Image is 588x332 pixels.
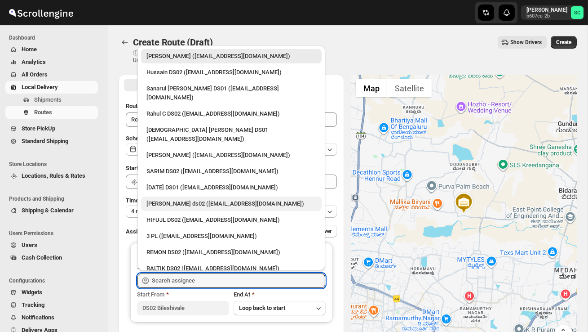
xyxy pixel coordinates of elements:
[356,79,387,97] button: Show street map
[9,230,102,237] span: Users Permissions
[239,305,285,311] span: Loop back to start
[22,172,85,179] span: Locations, Rules & Rates
[7,1,75,24] img: ScrollEngine
[22,254,62,261] span: Cash Collection
[22,242,37,248] span: Users
[22,314,54,321] span: Notifications
[137,121,325,146] li: Islam Laskar DS01 (vixib74172@ikowat.com)
[146,215,316,224] div: HIFUJL DS02 ([EMAIL_ADDRESS][DOMAIN_NAME])
[137,195,325,211] li: Rashidul ds02 (vaseno4694@minduls.com)
[126,143,337,156] button: [DATE]|[DATE]
[137,49,325,63] li: Rahul Chopra (pukhraj@home-run.co)
[234,290,326,299] div: End At
[137,80,325,105] li: Sanarul Haque DS01 (fefifag638@adosnan.com)
[137,211,325,227] li: HIFUJL DS02 (cepali9173@intady.com)
[571,6,584,19] span: Sanjay chetri
[146,232,316,241] div: 3 PL ([EMAIL_ADDRESS][DOMAIN_NAME])
[22,125,55,132] span: Store PickUp
[22,71,48,78] span: All Orders
[22,46,37,53] span: Home
[137,63,325,80] li: Hussain DS02 (jarav60351@abatido.com)
[137,243,325,260] li: REMON DS02 (kesame7468@btcours.com)
[34,96,62,103] span: Shipments
[133,49,274,64] p: ⓘ Shipments can also be added from Shipments menu Unrouted tab
[146,183,316,192] div: [DATE] DS01 ([EMAIL_ADDRESS][DOMAIN_NAME])
[22,84,58,90] span: Local Delivery
[5,299,98,311] button: Tracking
[526,13,567,19] p: b607ea-2b
[9,277,102,284] span: Configurations
[22,207,74,214] span: Shipping & Calendar
[5,68,98,81] button: All Orders
[574,10,580,16] text: SC
[131,208,155,215] span: 4 minutes
[146,167,316,176] div: SARIM DS02 ([EMAIL_ADDRESS][DOMAIN_NAME])
[5,251,98,264] button: Cash Collection
[137,291,164,298] span: Start From
[521,5,584,20] button: User menu
[5,204,98,217] button: Shipping & Calendar
[5,106,98,119] button: Routes
[9,161,102,168] span: Store Locations
[5,286,98,299] button: Widgets
[526,6,567,13] p: [PERSON_NAME]
[137,179,325,195] li: Raja DS01 (gasecig398@owlny.com)
[498,36,547,49] button: Show Drivers
[146,52,316,61] div: [PERSON_NAME] ([EMAIL_ADDRESS][DOMAIN_NAME])
[234,301,326,315] button: Loop back to start
[137,162,325,179] li: SARIM DS02 (xititor414@owlny.com)
[146,68,316,77] div: Hussain DS02 ([EMAIL_ADDRESS][DOMAIN_NAME])
[510,39,542,46] span: Show Drivers
[146,126,316,144] div: [DEMOGRAPHIC_DATA] [PERSON_NAME] DS01 ([EMAIL_ADDRESS][DOMAIN_NAME])
[137,260,325,276] li: RALTIK DS02 (cecih54531@btcours.com)
[22,138,68,144] span: Standard Shipping
[146,199,316,208] div: [PERSON_NAME] ds02 ([EMAIL_ADDRESS][DOMAIN_NAME])
[146,151,316,160] div: [PERSON_NAME] ([EMAIL_ADDRESS][DOMAIN_NAME])
[124,79,230,91] button: All Route Options
[22,301,44,308] span: Tracking
[137,227,325,243] li: 3 PL (hello@home-run.co)
[5,43,98,56] button: Home
[5,170,98,182] button: Locations, Rules & Rates
[146,248,316,257] div: REMON DS02 ([EMAIL_ADDRESS][DOMAIN_NAME])
[146,84,316,102] div: Sanarul [PERSON_NAME] DS01 ([EMAIL_ADDRESS][DOMAIN_NAME])
[5,94,98,106] button: Shipments
[9,195,102,202] span: Products and Shipping
[119,36,131,49] button: Routes
[126,205,337,218] button: 4 minutes
[126,165,197,171] span: Start Location (Warehouse)
[556,39,571,46] span: Create
[126,103,157,109] span: Route Name
[22,58,46,65] span: Analytics
[137,146,325,162] li: Vikas Rathod (lolegiy458@nalwan.com)
[152,274,325,288] input: Search assignee
[22,289,42,296] span: Widgets
[146,264,316,273] div: RALTIK DS02 ([EMAIL_ADDRESS][DOMAIN_NAME])
[146,109,316,118] div: Rahul C DS02 ([EMAIL_ADDRESS][DOMAIN_NAME])
[5,311,98,324] button: Notifications
[126,197,162,204] span: Time Per Stop
[126,112,337,127] input: Eg: Bengaluru Route
[5,239,98,251] button: Users
[133,37,213,48] span: Create Route (Draft)
[387,79,432,97] button: Show satellite imagery
[126,135,162,142] span: Scheduled for
[5,56,98,68] button: Analytics
[551,36,577,49] button: Create
[137,105,325,121] li: Rahul C DS02 (rahul.chopra@home-run.co)
[34,109,52,116] span: Routes
[9,34,102,41] span: Dashboard
[126,228,150,235] span: Assign to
